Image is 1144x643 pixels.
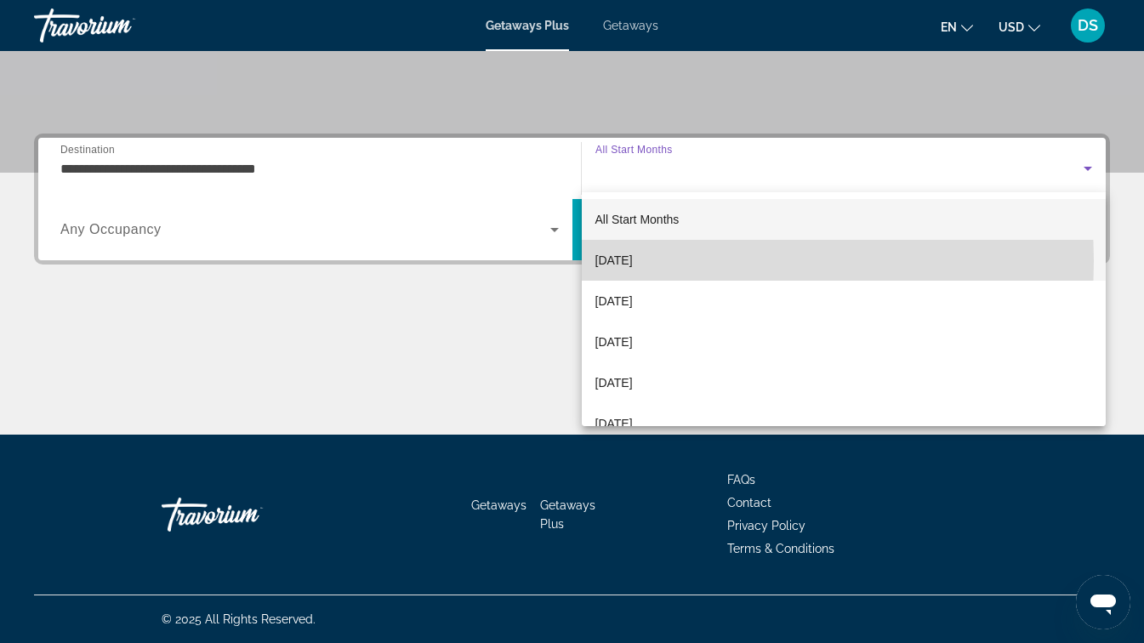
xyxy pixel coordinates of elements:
span: [DATE] [595,373,633,393]
span: All Start Months [595,213,680,226]
span: [DATE] [595,413,633,434]
span: [DATE] [595,250,633,270]
iframe: Button to launch messaging window [1076,575,1130,629]
span: [DATE] [595,332,633,352]
span: [DATE] [595,291,633,311]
